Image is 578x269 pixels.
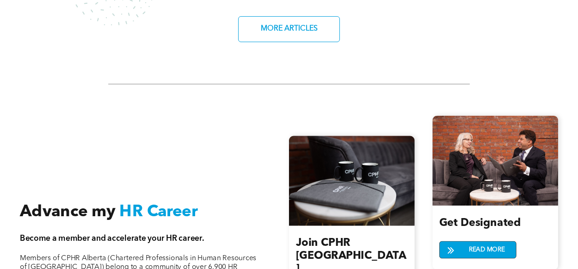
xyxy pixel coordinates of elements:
[238,16,340,42] a: MORE ARTICLES
[20,234,204,242] span: Become a member and accelerate your HR career.
[258,20,321,38] span: MORE ARTICLES
[466,241,508,258] span: READ MORE
[119,204,197,220] span: HR Career
[20,204,116,220] span: Advance my
[439,241,517,258] a: READ MORE
[439,218,521,228] span: Get Designated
